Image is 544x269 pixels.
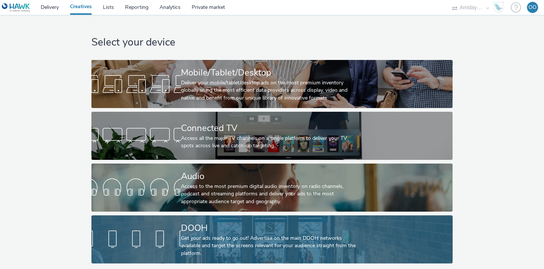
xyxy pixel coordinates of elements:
a: Mobile/Tablet/DesktopDeliver your mobile/tablet/desktop ads on the most premium inventory globall... [91,60,452,108]
div: Mobile/Tablet/Desktop [181,66,360,79]
div: Access to the most premium digital audio inventory on radio channels, podcast and streaming platf... [181,183,360,205]
img: undefined Logo [2,3,30,12]
h1: Select your device [91,36,452,50]
div: Deliver your mobile/tablet/desktop ads on the most premium inventory globally using the most effi... [181,79,360,102]
div: Audio [181,170,360,183]
a: DOOHGet your ads ready to go out! Advertise on the main DOOH networks available and target the sc... [91,215,452,263]
div: OO [528,2,537,13]
div: Get your ads ready to go out! Advertise on the main DOOH networks available and target the screen... [181,235,360,257]
div: Access all the major TV channels on a single platform to deliver your TV spots across live and ca... [181,135,360,150]
a: Hawk Academy [493,1,507,13]
div: Connected TV [181,122,360,135]
a: AudioAccess to the most premium digital audio inventory on radio channels, podcast and streaming ... [91,164,452,212]
div: DOOH [181,222,360,235]
a: Connected TVAccess all the major TV channels on a single platform to deliver your TV spots across... [91,112,452,160]
img: Hawk Academy [493,1,504,13]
